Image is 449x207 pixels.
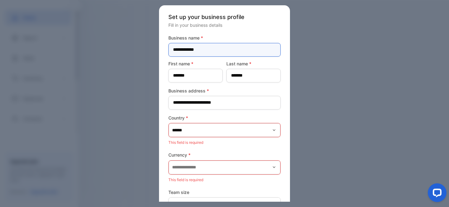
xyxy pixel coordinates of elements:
p: This field is required [168,139,281,147]
label: Business address [168,87,281,94]
label: Country [168,115,281,121]
label: Business name [168,35,281,41]
label: Currency [168,152,281,158]
label: Last name [226,60,281,67]
p: Set up your business profile [168,13,281,21]
p: Fill in your business details [168,22,281,28]
label: Team size [168,189,281,195]
label: First name [168,60,223,67]
iframe: LiveChat chat widget [423,181,449,207]
p: This field is required [168,176,281,184]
